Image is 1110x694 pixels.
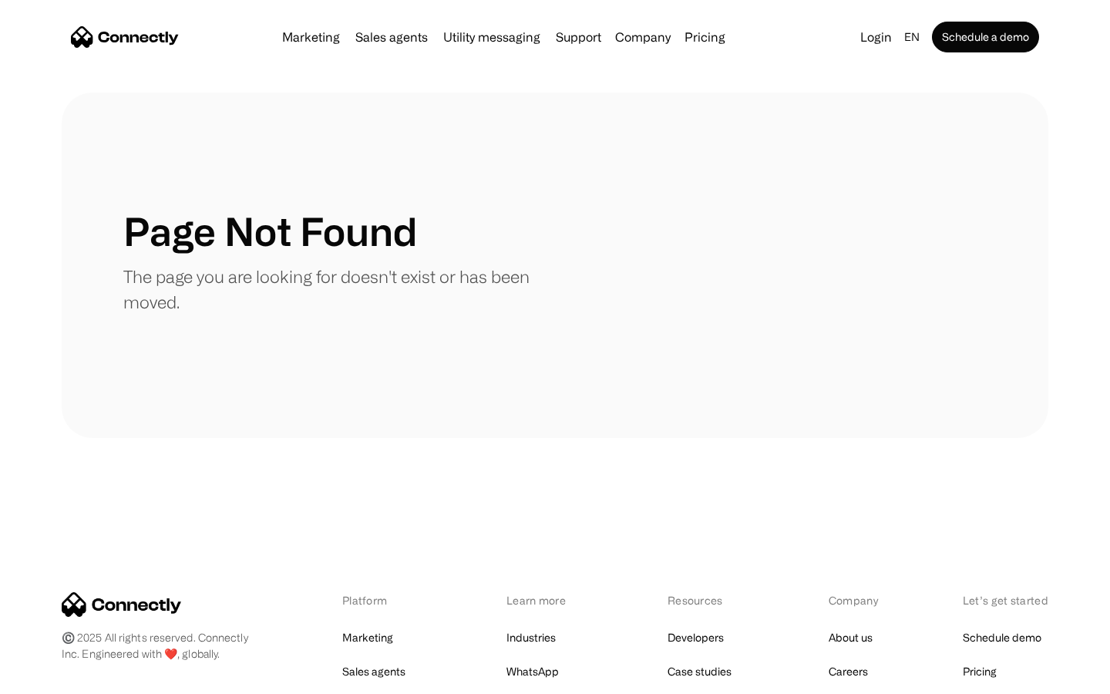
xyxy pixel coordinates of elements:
[437,31,547,43] a: Utility messaging
[829,661,868,682] a: Careers
[678,31,732,43] a: Pricing
[963,627,1041,649] a: Schedule demo
[963,592,1048,608] div: Let’s get started
[668,592,748,608] div: Resources
[349,31,434,43] a: Sales agents
[668,661,732,682] a: Case studies
[932,22,1039,52] a: Schedule a demo
[342,661,405,682] a: Sales agents
[829,592,883,608] div: Company
[31,667,92,689] ul: Language list
[550,31,607,43] a: Support
[668,627,724,649] a: Developers
[506,592,587,608] div: Learn more
[342,627,393,649] a: Marketing
[123,208,417,254] h1: Page Not Found
[123,264,555,315] p: The page you are looking for doesn't exist or has been moved.
[276,31,346,43] a: Marketing
[963,661,997,682] a: Pricing
[854,26,898,48] a: Login
[342,592,426,608] div: Platform
[904,26,920,48] div: en
[15,665,92,689] aside: Language selected: English
[506,661,559,682] a: WhatsApp
[615,26,671,48] div: Company
[506,627,556,649] a: Industries
[829,627,873,649] a: About us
